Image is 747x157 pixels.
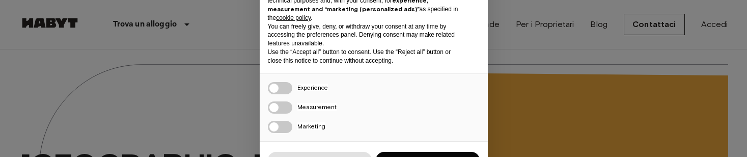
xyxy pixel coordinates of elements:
span: Experience [297,84,328,91]
span: Marketing [297,122,325,130]
p: Use the “Accept all” button to consent. Use the “Reject all” button or close this notice to conti... [268,48,463,65]
a: cookie policy [276,14,311,21]
span: Measurement [297,103,337,111]
p: You can freely give, deny, or withdraw your consent at any time by accessing the preferences pane... [268,22,463,48]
